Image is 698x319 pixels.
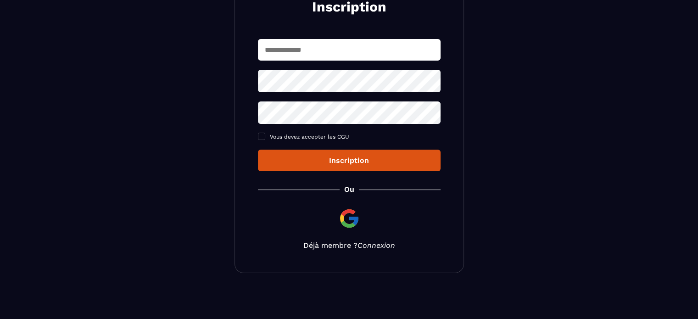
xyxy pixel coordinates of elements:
[357,241,395,250] a: Connexion
[265,156,433,165] div: Inscription
[258,241,441,250] p: Déjà membre ?
[338,207,360,229] img: google
[344,185,354,194] p: Ou
[258,150,441,171] button: Inscription
[270,134,349,140] span: Vous devez accepter les CGU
